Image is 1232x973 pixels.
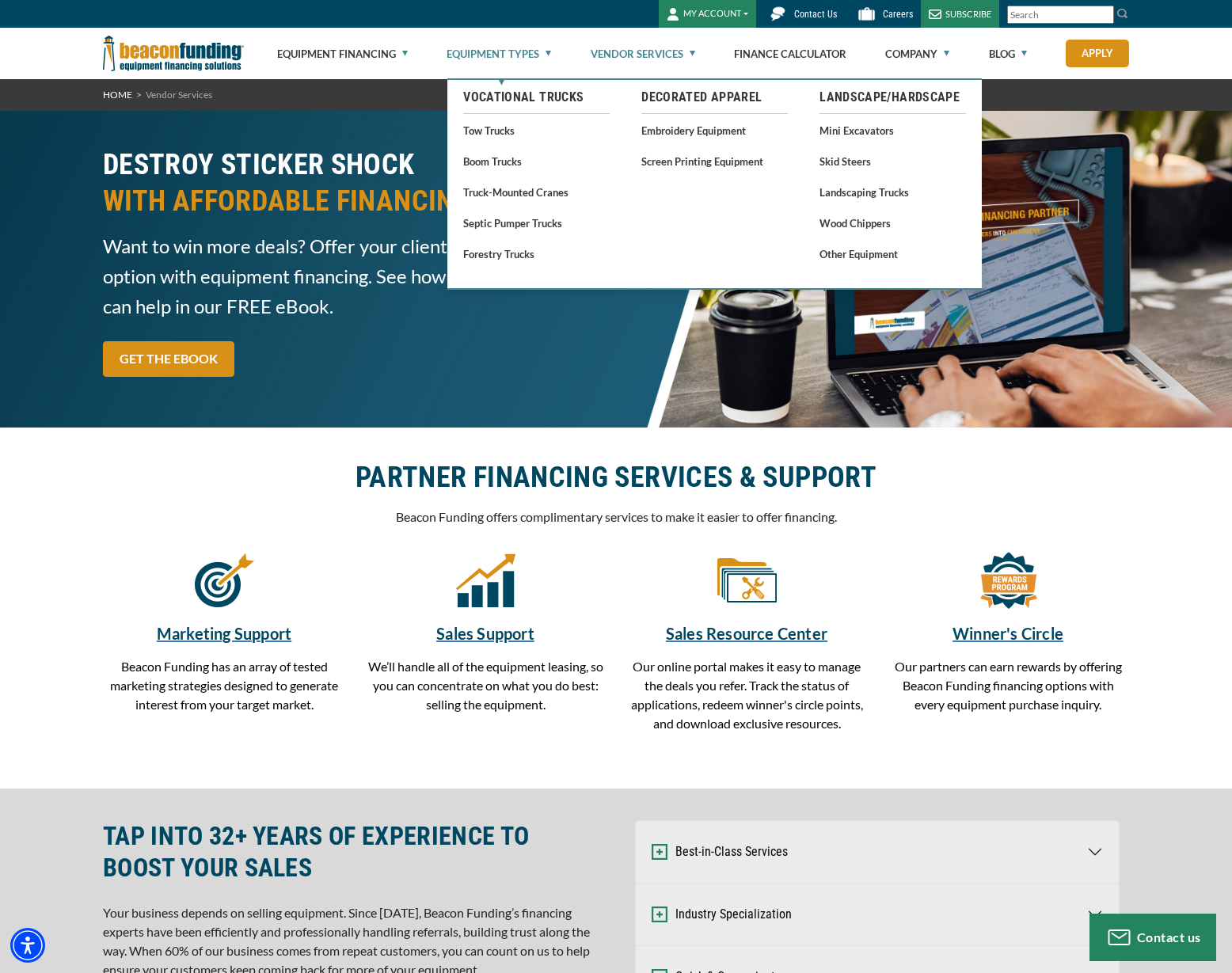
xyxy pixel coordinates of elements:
[456,550,515,610] img: Sales Support
[110,659,338,712] span: Beacon Funding has an array of tested marketing strategies designed to generate interest from you...
[103,341,234,377] a: GET THE EBOOK
[1089,914,1216,961] button: Contact us
[717,550,777,610] img: Sales Resource Center
[652,844,667,860] img: Expand and Collapse Icon
[819,182,966,202] a: Landscaping Trucks
[883,9,913,20] span: Careers
[103,146,606,219] h2: DESTROY STICKER SHOCK
[277,29,408,79] a: Equipment Financing
[447,29,551,79] a: Equipment Types
[103,621,345,645] a: Marketing Support
[1007,6,1114,24] input: Search
[636,821,1119,883] button: Best-in-Class Services
[794,9,837,20] span: Contact Us
[463,88,610,107] a: Vocational Trucks
[626,621,868,645] a: Sales Resource Center
[979,550,1038,610] img: Winner's Circle
[1066,40,1129,67] a: Apply
[1116,7,1129,20] img: Search
[652,906,667,922] img: Expand and Collapse Icon
[463,151,610,171] a: Boom Trucks
[641,88,788,107] a: Decorated Apparel
[103,231,606,321] span: Want to win more deals? Offer your clients an affordable option with equipment financing. See how...
[819,244,966,264] a: Other Equipment
[1097,9,1110,21] a: Clear search text
[887,621,1129,645] a: Winner's Circle
[368,659,603,712] span: We’ll handle all of the equipment leasing, so you can concentrate on what you do best: selling th...
[364,621,606,645] a: Sales Support
[463,182,610,202] a: Truck-Mounted Cranes
[195,576,254,591] a: Marketing Support
[463,213,610,233] a: Septic Pumper Trucks
[989,29,1027,79] a: Blog
[10,928,45,963] div: Accessibility Menu
[819,151,966,171] a: Skid Steers
[819,213,966,233] a: Wood Chippers
[463,120,610,140] a: Tow Trucks
[885,29,949,79] a: Company
[1137,929,1201,944] span: Contact us
[463,244,610,264] a: Forestry Trucks
[456,576,515,591] a: Sales Support
[146,89,212,101] span: Vendor Services
[103,507,1129,526] p: Beacon Funding offers complimentary services to make it easier to offer financing.
[641,151,788,171] a: Screen Printing Equipment
[734,29,846,79] a: Finance Calculator
[717,576,777,591] a: Sales Resource Center
[895,659,1122,712] span: Our partners can earn rewards by offering Beacon Funding financing options with every equipment p...
[979,576,1038,591] a: Winner's Circle
[103,183,606,219] span: WITH AFFORDABLE FINANCING
[636,884,1119,945] button: Industry Specialization
[819,88,966,107] a: Landscape/Hardscape
[631,659,863,731] span: Our online portal makes it easy to manage the deals you refer. Track the status of applications, ...
[103,459,1129,496] h2: PARTNER FINANCING SERVICES & SUPPORT
[641,120,788,140] a: Embroidery Equipment
[819,120,966,140] a: Mini Excavators
[103,89,132,101] a: HOME
[103,820,606,884] h3: TAP INTO 32+ YEARS OF EXPERIENCE TO BOOST YOUR SALES
[195,550,254,610] img: Marketing Support
[591,29,695,79] a: Vendor Services
[103,28,244,79] img: Beacon Funding Corporation logo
